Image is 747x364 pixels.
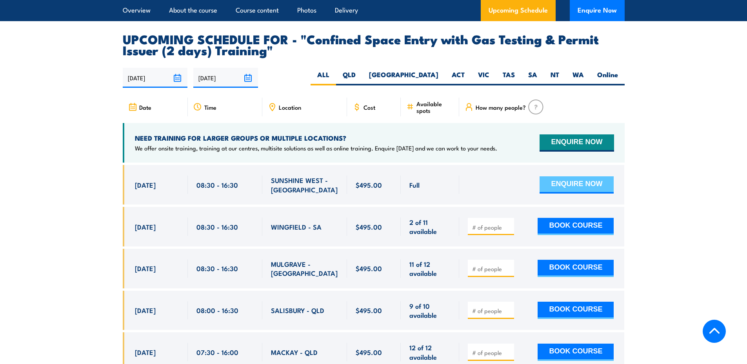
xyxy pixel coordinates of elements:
span: 11 of 12 available [409,259,451,278]
span: 07:30 - 16:00 [196,348,238,357]
button: BOOK COURSE [538,218,614,235]
span: [DATE] [135,264,156,273]
p: We offer onsite training, training at our centres, multisite solutions as well as online training... [135,144,497,152]
input: From date [123,68,187,88]
span: $495.00 [356,306,382,315]
span: 12 of 12 available [409,343,451,361]
span: $495.00 [356,180,382,189]
span: How many people? [476,104,526,110]
span: Available spots [416,100,454,114]
button: BOOK COURSE [538,302,614,319]
button: ENQUIRE NOW [540,134,614,152]
input: # of people [472,265,511,273]
button: BOOK COURSE [538,344,614,361]
label: ACT [445,70,471,85]
label: [GEOGRAPHIC_DATA] [362,70,445,85]
span: Date [139,104,151,110]
span: Cost [364,104,375,110]
span: WINGFIELD - SA [271,222,322,231]
span: Location [279,104,301,110]
span: $495.00 [356,264,382,273]
span: SALISBURY - QLD [271,306,324,315]
span: SUNSHINE WEST - [GEOGRAPHIC_DATA] [271,176,338,194]
span: [DATE] [135,306,156,315]
label: Online [591,70,625,85]
span: Full [409,180,420,189]
label: TAS [496,70,522,85]
span: $495.00 [356,348,382,357]
h2: UPCOMING SCHEDULE FOR - "Confined Space Entry with Gas Testing & Permit Issuer (2 days) Training" [123,33,625,55]
input: # of people [472,349,511,357]
label: SA [522,70,544,85]
button: BOOK COURSE [538,260,614,277]
label: VIC [471,70,496,85]
span: 08:30 - 16:30 [196,264,238,273]
label: NT [544,70,566,85]
span: 08:30 - 16:30 [196,222,238,231]
span: MACKAY - QLD [271,348,318,357]
span: MULGRAVE - [GEOGRAPHIC_DATA] [271,259,338,278]
span: 08:00 - 16:30 [196,306,238,315]
span: $495.00 [356,222,382,231]
span: 2 of 11 available [409,217,451,236]
input: # of people [472,223,511,231]
label: WA [566,70,591,85]
span: [DATE] [135,222,156,231]
span: [DATE] [135,180,156,189]
button: ENQUIRE NOW [540,176,614,194]
span: [DATE] [135,348,156,357]
input: # of people [472,307,511,315]
h4: NEED TRAINING FOR LARGER GROUPS OR MULTIPLE LOCATIONS? [135,134,497,142]
span: Time [204,104,216,110]
span: 08:30 - 16:30 [196,180,238,189]
input: To date [193,68,258,88]
span: 9 of 10 available [409,301,451,320]
label: QLD [336,70,362,85]
label: ALL [311,70,336,85]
